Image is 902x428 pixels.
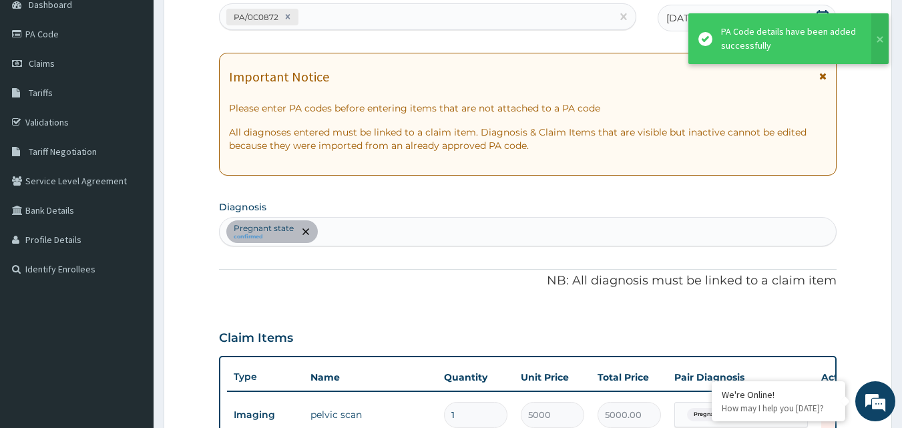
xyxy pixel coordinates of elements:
td: Imaging [227,403,304,427]
th: Actions [815,364,881,391]
th: Quantity [437,364,514,391]
div: Minimize live chat window [219,7,251,39]
span: Tariffs [29,87,53,99]
span: We're online! [77,129,184,264]
th: Unit Price [514,364,591,391]
p: NB: All diagnosis must be linked to a claim item [219,272,837,290]
p: Please enter PA codes before entering items that are not attached to a PA code [229,101,827,115]
span: [DATE] [666,11,698,25]
span: Tariff Negotiation [29,146,97,158]
p: How may I help you today? [722,403,835,414]
img: d_794563401_company_1708531726252_794563401 [25,67,54,100]
div: PA Code details have been added successfully [721,25,859,53]
span: remove selection option [300,226,312,238]
label: Diagnosis [219,200,266,214]
td: pelvic scan [304,401,437,428]
th: Pair Diagnosis [668,364,815,391]
div: PA/0C0872 [230,9,280,25]
p: All diagnoses entered must be linked to a claim item. Diagnosis & Claim Items that are visible bu... [229,126,827,152]
small: confirmed [234,234,294,240]
th: Type [227,365,304,389]
span: Claims [29,57,55,69]
p: Pregnant state [234,223,294,234]
div: We're Online! [722,389,835,401]
th: Total Price [591,364,668,391]
h1: Important Notice [229,69,329,84]
textarea: Type your message and hit 'Enter' [7,286,254,333]
h3: Claim Items [219,331,293,346]
div: Chat with us now [69,75,224,92]
span: Pregnant state [687,408,740,421]
th: Name [304,364,437,391]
